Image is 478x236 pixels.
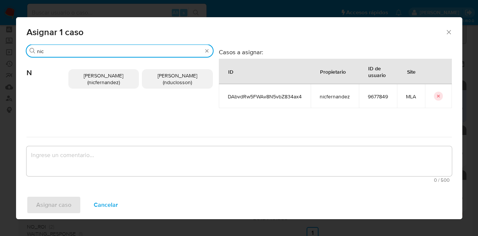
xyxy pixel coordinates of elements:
span: MLA [406,93,416,100]
span: Asignar 1 caso [27,28,446,37]
div: assign-modal [16,17,462,219]
span: N [27,57,68,77]
span: Máximo 500 caracteres [29,178,450,183]
span: [PERSON_NAME] (nicfernandez) [84,72,123,86]
button: Borrar [204,48,210,54]
div: ID [219,62,242,80]
span: [PERSON_NAME] (nduclosson) [158,72,197,86]
span: DAbvdRw5FWAv8N5vbZ834ax4 [228,93,302,100]
div: Propietario [311,62,355,80]
input: Buscar analista [37,48,202,55]
button: Cancelar [84,196,128,214]
button: icon-button [434,92,443,101]
span: 9677849 [368,93,388,100]
button: Cerrar ventana [445,28,452,35]
div: [PERSON_NAME] (nicfernandez) [68,69,139,89]
div: [PERSON_NAME] (nduclosson) [142,69,213,89]
h3: Casos a asignar: [219,48,452,56]
span: nicfernandez [320,93,350,100]
button: Buscar [30,48,35,54]
div: Site [398,62,425,80]
span: Cancelar [94,197,118,213]
div: ID de usuario [359,59,397,84]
